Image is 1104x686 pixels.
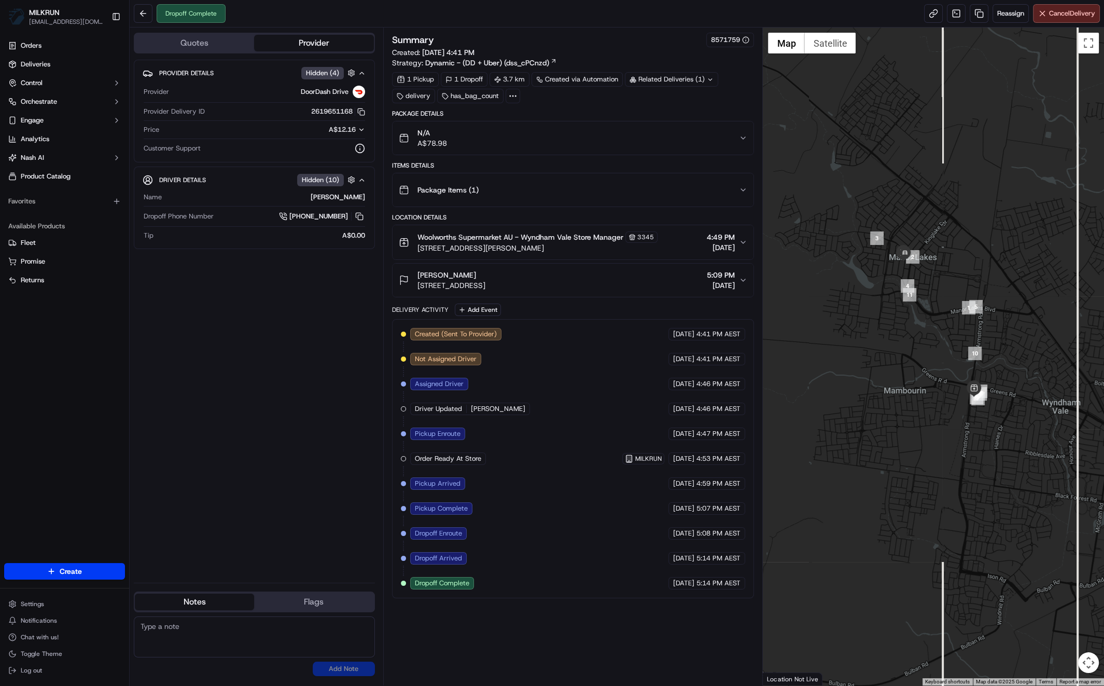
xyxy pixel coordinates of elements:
button: Toggle fullscreen view [1078,33,1099,53]
span: Tip [144,231,153,240]
button: Quotes [135,35,254,51]
span: 4:47 PM AEST [696,429,740,438]
button: Fleet [4,235,125,251]
span: 4:46 PM AEST [696,379,740,389]
a: Promise [8,257,121,266]
div: 8 [970,391,983,404]
span: [DATE] [707,280,735,291]
span: Map data ©2025 Google [976,679,1032,684]
span: Hidden ( 10 ) [302,175,339,185]
button: Flags [254,594,373,610]
div: 1 [962,301,975,314]
span: Settings [21,600,44,608]
span: [DATE] [673,354,694,364]
span: Dropoff Complete [415,579,469,588]
input: Got a question? Start typing here... [27,67,187,78]
div: 💻 [88,152,96,160]
button: Create [4,563,125,580]
a: Product Catalog [4,168,125,185]
span: [DATE] [673,379,694,389]
span: Dropoff Phone Number [144,212,214,221]
div: 11 [903,288,916,301]
button: Toggle Theme [4,647,125,661]
div: Location Not Live [763,673,822,685]
a: Powered byPylon [73,175,125,184]
button: Orchestrate [4,93,125,110]
span: DoorDash Drive [301,87,348,97]
span: [DATE] [673,579,694,588]
span: Price [144,125,159,134]
span: 4:41 PM AEST [696,354,740,364]
span: 5:08 PM AEST [696,529,740,538]
button: Add Event [455,304,501,316]
h3: Summary [392,35,434,45]
button: Map camera controls [1078,652,1099,673]
span: Pickup Arrived [415,479,460,488]
a: 💻API Documentation [83,146,171,165]
span: [DATE] [673,554,694,563]
div: Strategy: [392,58,557,68]
span: 4:53 PM AEST [696,454,740,463]
button: Promise [4,253,125,270]
span: 3345 [637,233,654,241]
button: Control [4,75,125,91]
span: Driver Updated [415,404,462,414]
a: Returns [8,276,121,285]
span: [DATE] [673,429,694,438]
a: Orders [4,37,125,54]
span: Nash AI [21,153,44,162]
a: [PHONE_NUMBER] [279,211,365,222]
button: Package Items (1) [393,173,754,207]
span: Notifications [21,616,57,625]
span: [PHONE_NUMBER] [289,212,348,221]
span: N/A [417,128,447,138]
div: We're available if you need us! [35,109,131,118]
span: 5:14 PM AEST [696,554,740,563]
span: [STREET_ADDRESS] [417,280,485,291]
span: Driver Details [159,176,206,184]
button: A$12.16 [274,125,365,134]
span: Pickup Complete [415,504,468,513]
span: Product Catalog [21,172,71,181]
span: Provider Delivery ID [144,107,205,116]
span: [EMAIL_ADDRESS][DOMAIN_NAME] [29,18,103,26]
span: [DATE] [673,330,694,339]
div: Available Products [4,218,125,235]
img: MILKRUN [8,8,25,25]
img: 1736555255976-a54dd68f-1ca7-489b-9aae-adbdc363a1c4 [10,99,29,118]
div: 4 [901,279,914,293]
span: Provider Details [159,69,214,77]
span: Created: [392,47,474,58]
img: Google [765,672,800,685]
span: Returns [21,276,44,285]
a: Terms (opens in new tab) [1039,679,1053,684]
div: 1 Dropoff [441,72,487,87]
button: Start new chat [176,102,189,115]
img: doordash_logo_v2.png [353,86,365,98]
div: Delivery Activity [392,306,449,314]
span: 5:14 PM AEST [696,579,740,588]
div: Location Details [392,213,754,222]
button: Hidden (4) [301,66,358,79]
button: 8571759 [711,35,749,45]
div: Package Details [392,109,754,118]
span: Pylon [103,176,125,184]
span: Promise [21,257,45,266]
span: [STREET_ADDRESS][PERSON_NAME] [417,243,658,253]
div: has_bag_count [437,89,504,103]
span: Name [144,193,162,202]
a: 📗Knowledge Base [6,146,83,165]
span: Dropoff Enroute [415,529,462,538]
a: Open this area in Google Maps (opens a new window) [765,672,800,685]
div: Items Details [392,161,754,170]
div: Start new chat [35,99,170,109]
span: Log out [21,666,42,675]
button: Notifications [4,613,125,628]
span: Fleet [21,238,36,248]
span: Create [60,566,82,577]
span: [DATE] [673,504,694,513]
span: Dropoff Arrived [415,554,462,563]
button: MILKRUN [29,7,60,18]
